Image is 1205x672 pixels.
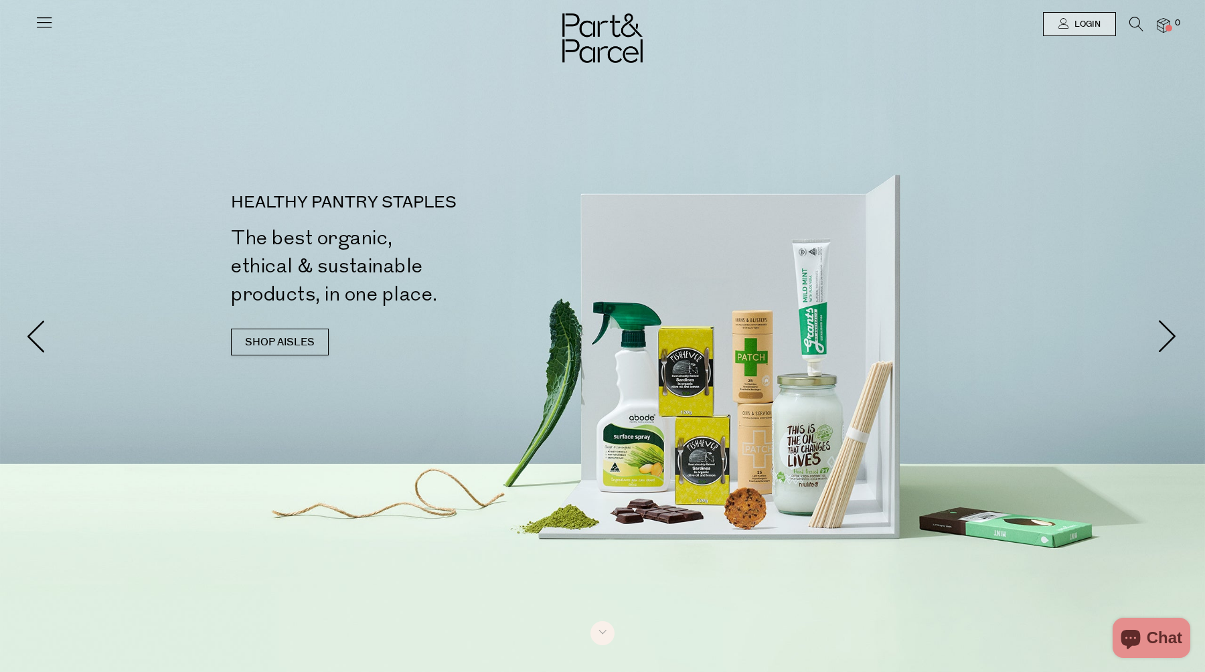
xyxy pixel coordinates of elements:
a: SHOP AISLES [231,329,329,355]
p: HEALTHY PANTRY STAPLES [231,195,608,211]
a: Login [1043,12,1116,36]
span: 0 [1172,17,1184,29]
span: Login [1071,19,1101,30]
h2: The best organic, ethical & sustainable products, in one place. [231,224,608,309]
inbox-online-store-chat: Shopify online store chat [1109,618,1194,661]
img: Part&Parcel [562,13,643,63]
a: 0 [1157,18,1170,32]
